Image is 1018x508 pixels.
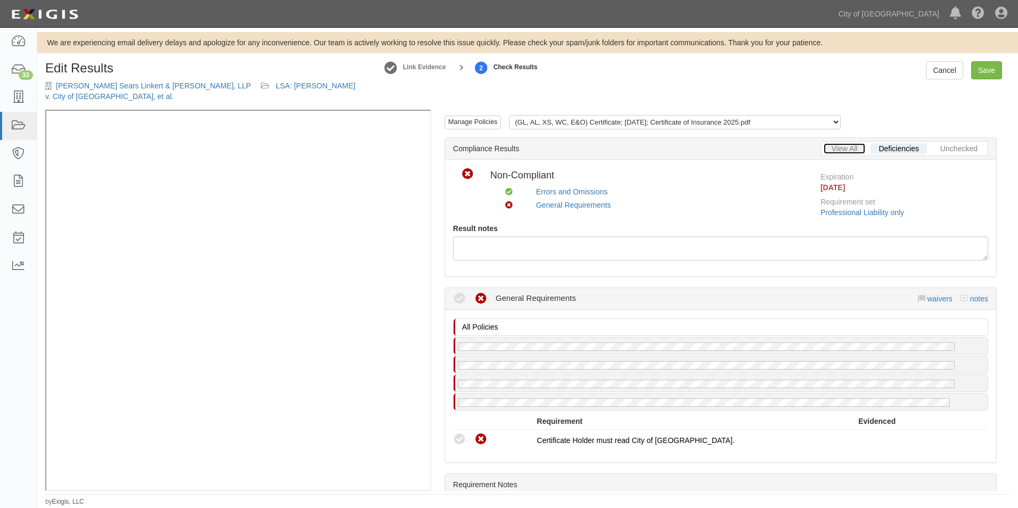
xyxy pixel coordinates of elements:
[926,61,963,79] a: Cancel
[462,322,985,332] p: All Policies
[820,208,904,217] a: Professional Liability only
[445,138,996,160] div: Compliance Results
[8,5,81,24] img: logo-5460c22ac91f19d4615b14bd174203de0afe785f0fc80cf4dbbc73dc1793850b.png
[45,61,356,75] h1: Edit Results
[383,56,399,79] a: Link Evidence
[474,433,488,446] i: Non-Compliant
[474,292,488,306] i: Non-Compliant
[536,201,611,209] a: General Requirements
[45,497,84,506] small: by
[490,170,797,181] h4: Non-Compliant
[536,187,608,196] a: Errors and Omissions
[833,3,945,24] a: City of [GEOGRAPHIC_DATA]
[56,81,251,90] a: [PERSON_NAME] Sears Linkert & [PERSON_NAME], LLP
[820,193,875,207] label: Requirement set
[403,63,446,72] strong: Link Evidence
[972,7,984,20] i: Help Center - Complianz
[858,417,896,425] strong: Evidenced
[927,294,952,303] a: waivers
[496,292,576,304] div: General Requirements
[52,498,84,505] a: Exigis, LLC
[871,143,926,154] a: Deficiencies
[505,202,513,209] i: Non-Compliant
[932,143,986,154] a: Unchecked
[445,116,501,129] a: Manage Policies
[473,56,489,79] a: Check Results
[505,189,513,196] i: Compliant
[824,143,866,154] a: View All
[37,37,1018,48] div: We are experiencing email delivery delays and apologize for any inconvenience. Our team is active...
[453,433,466,446] i: Compliant
[453,319,991,328] a: All Policies
[473,62,489,75] strong: 2
[453,292,466,306] i: Compliant
[494,63,538,72] strong: Check Results
[19,70,33,80] div: 33
[820,182,988,193] div: [DATE]
[461,168,474,181] i: Non-Compliant
[971,61,1002,79] a: Save
[453,223,498,234] label: Result notes
[445,474,996,496] div: Requirement Notes
[537,436,734,445] span: Certificate Holder must read City of [GEOGRAPHIC_DATA].
[970,294,988,303] a: notes
[820,168,853,182] label: Expiration
[537,417,582,425] strong: Requirement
